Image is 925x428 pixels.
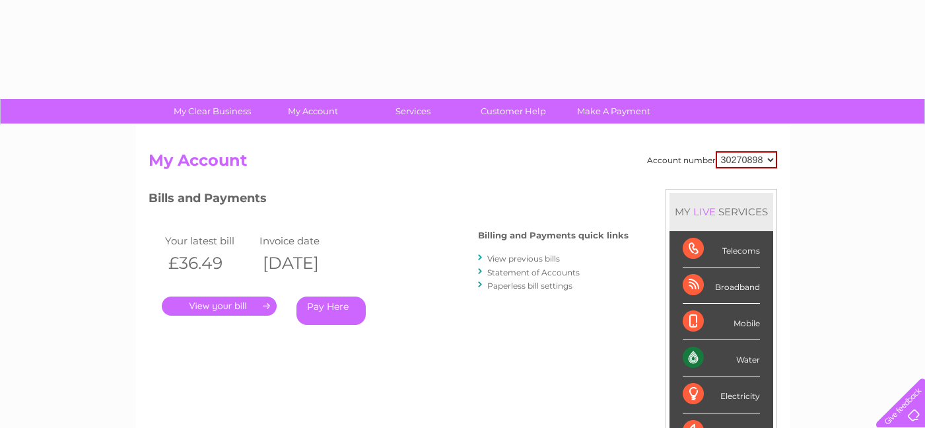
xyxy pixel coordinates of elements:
h4: Billing and Payments quick links [478,231,629,240]
a: Customer Help [459,99,568,124]
a: My Account [258,99,367,124]
h2: My Account [149,151,777,176]
div: Water [683,340,760,376]
th: [DATE] [256,250,351,277]
a: My Clear Business [158,99,267,124]
td: Invoice date [256,232,351,250]
a: Statement of Accounts [487,267,580,277]
td: Your latest bill [162,232,257,250]
div: Electricity [683,376,760,413]
div: Broadband [683,267,760,304]
div: LIVE [691,205,718,218]
a: Paperless bill settings [487,281,572,291]
div: Account number [647,151,777,168]
a: Make A Payment [559,99,668,124]
div: Mobile [683,304,760,340]
h3: Bills and Payments [149,189,629,212]
a: View previous bills [487,254,560,264]
a: Pay Here [296,297,366,325]
div: Telecoms [683,231,760,267]
div: MY SERVICES [669,193,773,231]
th: £36.49 [162,250,257,277]
a: . [162,297,277,316]
a: Services [359,99,467,124]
